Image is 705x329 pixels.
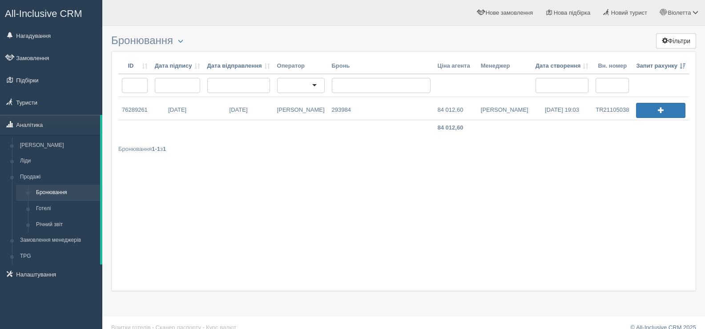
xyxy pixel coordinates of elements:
span: All-Inclusive CRM [5,8,82,19]
a: All-Inclusive CRM [0,0,102,25]
a: Продажі [16,169,100,185]
a: Бронювання [32,185,100,201]
span: Нове замовлення [486,9,533,16]
a: Готелі [32,201,100,217]
b: 1 [163,146,166,152]
a: Дата відправлення [207,62,270,70]
a: TPG [16,248,100,264]
a: [DATE] [204,97,274,120]
a: [PERSON_NAME] [274,97,328,120]
a: Дата створення [536,62,589,70]
span: Віолетта [668,9,691,16]
div: Бронювання з [118,145,689,153]
button: Фільтри [656,33,696,49]
th: Ціна агента [434,58,477,74]
th: Бронь [328,58,434,74]
b: 1-1 [152,146,160,152]
th: Вн. номер [592,58,632,74]
a: [PERSON_NAME] [16,138,100,154]
th: Оператор [274,58,328,74]
a: 293984 [328,97,434,120]
a: TR21105038 [592,97,632,120]
a: [DATE] [151,97,204,120]
a: [PERSON_NAME] [477,97,532,120]
a: 84 012,60 [434,97,477,120]
a: Дата підпису [155,62,200,70]
a: [DATE] 19:03 [532,97,592,120]
a: ID [122,62,148,70]
a: 76289261 [118,97,151,120]
a: Ліди [16,153,100,169]
span: Новий турист [611,9,647,16]
td: 84 012,60 [434,120,477,136]
a: Замовлення менеджерів [16,232,100,248]
h3: Бронювання [111,35,696,47]
a: Річний звіт [32,217,100,233]
span: Нова підбірка [554,9,591,16]
a: Запит рахунку [636,62,685,70]
th: Менеджер [477,58,532,74]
